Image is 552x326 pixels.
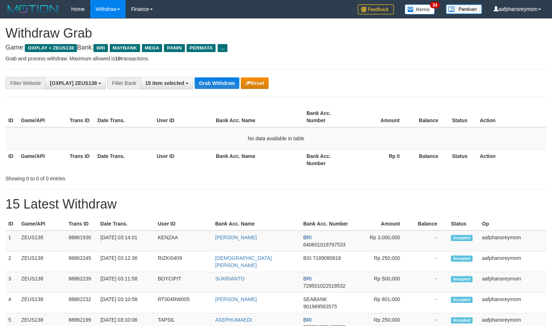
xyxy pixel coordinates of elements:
[352,107,410,127] th: Amount
[411,252,448,272] td: -
[411,217,448,231] th: Balance
[448,217,479,231] th: Status
[477,149,547,170] th: Action
[95,149,154,170] th: Date Trans.
[479,252,547,272] td: aafphansreymom
[303,296,327,302] span: SEABANK
[25,44,77,52] span: OXPLAY > ZEUS138
[97,293,155,313] td: [DATE] 03:10:58
[154,107,213,127] th: User ID
[18,293,66,313] td: ZEUS138
[410,107,449,127] th: Balance
[430,2,440,8] span: 34
[303,283,345,289] span: Copy 729501022518532 to clipboard
[215,317,252,323] a: ASEPHUMAEDI
[355,293,411,313] td: Rp 801,000
[97,272,155,293] td: [DATE] 03:11:58
[18,149,67,170] th: Game/API
[303,255,312,261] span: BSI
[451,276,473,282] span: Accepted
[97,252,155,272] td: [DATE] 03:12:36
[215,296,257,302] a: [PERSON_NAME]
[5,55,547,62] p: Grab and process withdraw. Maximum allowed is transactions.
[107,77,140,89] div: Filter Bank
[18,231,66,252] td: ZEUS138
[5,77,45,89] div: Filter Website
[5,197,547,211] h1: 15 Latest Withdraw
[95,107,154,127] th: Date Trans.
[411,231,448,252] td: -
[410,149,449,170] th: Balance
[18,252,66,272] td: ZEUS138
[5,127,547,150] td: No data available in table
[451,317,473,323] span: Accepted
[218,44,227,52] span: ...
[479,231,547,252] td: aafphansreymom
[5,272,18,293] td: 3
[66,252,97,272] td: 88862245
[449,149,477,170] th: Status
[304,149,352,170] th: Bank Acc. Number
[5,107,18,127] th: ID
[155,252,212,272] td: RIZKI0409
[241,77,269,89] button: Reset
[355,272,411,293] td: Rp 500,000
[66,293,97,313] td: 88862232
[164,44,184,52] span: PANIN
[405,4,435,14] img: Button%20Memo.svg
[110,44,140,52] span: MAYBANK
[451,235,473,241] span: Accepted
[449,107,477,127] th: Status
[358,4,394,14] img: Feedback.jpg
[50,80,97,86] span: [OXPLAY] ZEUS138
[155,217,212,231] th: User ID
[451,256,473,262] span: Accepted
[300,217,355,231] th: Bank Acc. Number
[215,235,257,240] a: [PERSON_NAME]
[142,44,162,52] span: MEGA
[303,317,312,323] span: BRI
[195,77,239,89] button: Grab Withdraw
[145,80,184,86] span: 15 item selected
[215,255,272,268] a: [DEMOGRAPHIC_DATA][PERSON_NAME]
[313,255,341,261] span: Copy 7189080818 to clipboard
[5,252,18,272] td: 2
[213,107,304,127] th: Bank Acc. Name
[94,44,108,52] span: BRI
[66,217,97,231] th: Trans ID
[97,217,155,231] th: Date Trans.
[45,77,106,89] button: [OXPLAY] ZEUS138
[451,297,473,303] span: Accepted
[155,293,212,313] td: RT004RW005
[213,149,304,170] th: Bank Acc. Name
[5,149,18,170] th: ID
[355,252,411,272] td: Rp 250,000
[155,231,212,252] td: KENZAA
[411,272,448,293] td: -
[303,242,345,248] span: Copy 640601019797533 to clipboard
[66,272,97,293] td: 88862239
[215,276,244,282] a: SUKRIANTO
[18,107,67,127] th: Game/API
[446,4,482,14] img: panduan.png
[5,26,547,40] h1: Withdraw Grab
[5,217,18,231] th: ID
[477,107,547,127] th: Action
[303,304,337,309] span: Copy 901969563575 to clipboard
[303,276,312,282] span: BRI
[479,217,547,231] th: Op
[479,293,547,313] td: aafphansreymom
[18,217,66,231] th: Game/API
[140,77,193,89] button: 15 item selected
[5,172,225,182] div: Showing 0 to 0 of 0 entries
[5,293,18,313] td: 4
[115,56,121,61] strong: 10
[479,272,547,293] td: aafphansreymom
[304,107,352,127] th: Bank Acc. Number
[154,149,213,170] th: User ID
[5,44,547,51] h4: Game: Bank:
[212,217,300,231] th: Bank Acc. Name
[67,107,95,127] th: Trans ID
[411,293,448,313] td: -
[355,231,411,252] td: Rp 3,000,000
